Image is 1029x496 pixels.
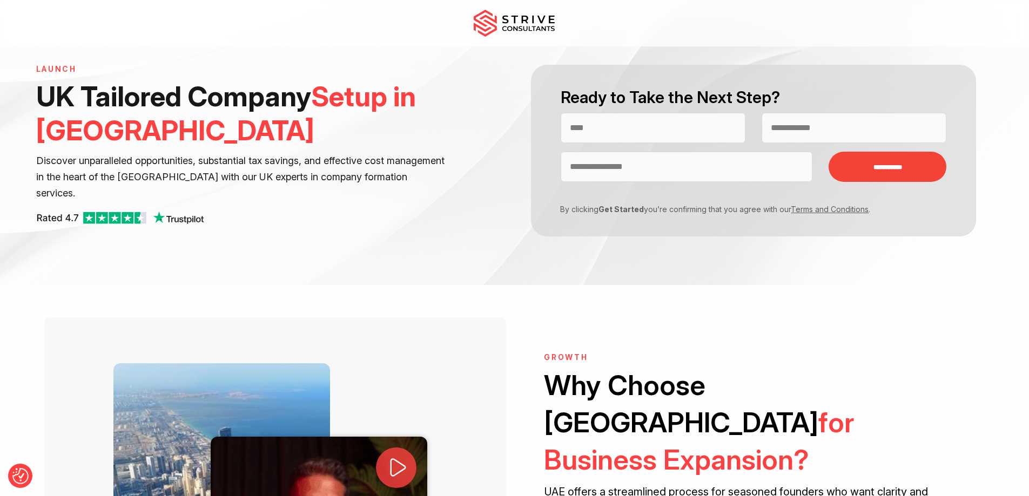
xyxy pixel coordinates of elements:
h1: UK Tailored Company [36,79,448,147]
button: Consent Preferences [12,468,29,484]
a: Terms and Conditions [791,205,869,214]
h2: Why Choose [GEOGRAPHIC_DATA] [544,366,963,479]
form: Contact form [514,65,993,236]
img: Revisit consent button [12,468,29,484]
h6: LAUNCH [36,65,448,74]
strong: Get Started [598,205,644,214]
p: Discover unparalleled opportunities, substantial tax savings, and effective cost management in th... [36,153,448,201]
p: By clicking you’re confirming that you agree with our . [553,203,938,215]
img: main-logo.svg [474,10,555,37]
h6: GROWTH [544,353,963,362]
h2: Ready to Take the Next Step? [561,86,946,108]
